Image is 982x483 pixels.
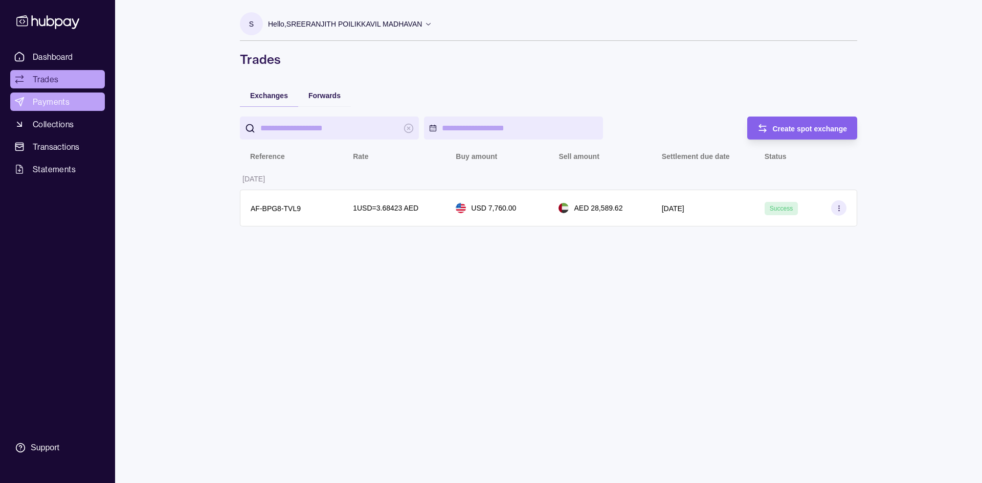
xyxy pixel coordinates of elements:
p: [DATE] [242,175,265,183]
span: Transactions [33,141,80,153]
p: Hello, SREERANJITH POILIKKAVIL MADHAVAN [268,18,422,30]
a: Transactions [10,137,105,156]
p: AED 28,589.62 [574,202,622,214]
a: Support [10,437,105,458]
a: Payments [10,93,105,111]
p: Settlement due date [662,152,730,160]
span: Exchanges [250,91,288,100]
button: Create spot exchange [747,117,858,140]
p: USD 7,760.00 [471,202,516,214]
img: ae [559,203,569,213]
p: 1 USD = 3.68423 AED [353,202,418,214]
span: Trades [33,73,58,85]
p: [DATE] [662,204,684,213]
h1: Trades [240,51,857,67]
div: Support [31,442,59,453]
span: Create spot exchange [773,125,847,133]
p: Status [765,152,787,160]
img: us [456,203,466,213]
span: Collections [33,118,74,130]
p: S [249,18,254,30]
p: Sell amount [559,152,599,160]
span: Statements [33,163,76,175]
span: Dashboard [33,51,73,63]
span: Payments [33,96,70,108]
a: Dashboard [10,48,105,66]
a: Trades [10,70,105,88]
p: Rate [353,152,368,160]
span: Forwards [308,91,341,100]
input: search [260,117,398,140]
p: AF-BPG8-TVL9 [251,204,301,213]
a: Collections [10,115,105,133]
a: Statements [10,160,105,178]
p: Buy amount [456,152,497,160]
span: Success [770,205,793,212]
p: Reference [250,152,285,160]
